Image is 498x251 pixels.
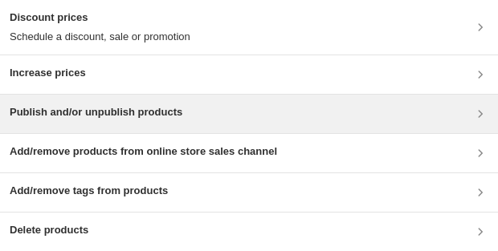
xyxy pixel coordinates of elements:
[10,144,277,160] h3: Add/remove products from online store sales channel
[10,222,88,238] h3: Delete products
[10,29,190,45] p: Schedule a discount, sale or promotion
[10,183,168,199] h3: Add/remove tags from products
[10,65,86,81] h3: Increase prices
[10,104,182,120] h3: Publish and/or unpublish products
[10,10,190,26] h3: Discount prices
